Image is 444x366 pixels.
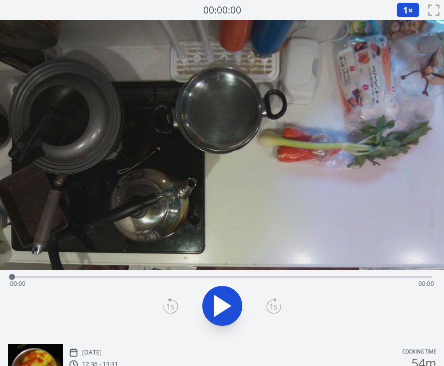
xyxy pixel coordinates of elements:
[403,4,408,16] span: 1
[82,348,102,356] p: [DATE]
[402,348,436,357] p: Cooking time
[396,3,419,18] button: 1×
[418,279,434,288] span: 00:00
[203,3,241,18] a: 00:00:00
